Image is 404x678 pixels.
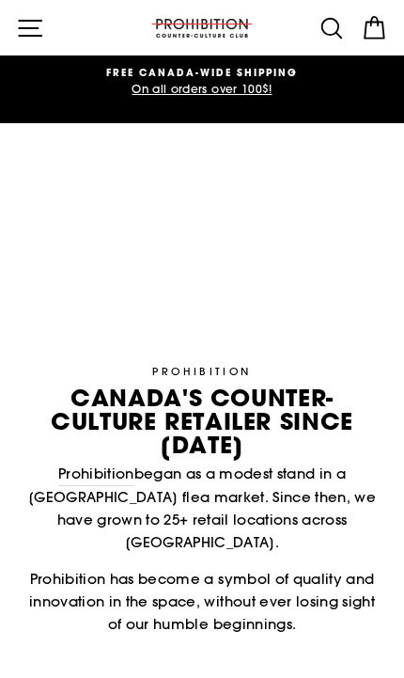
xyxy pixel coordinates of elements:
span: On all orders over 100$! [21,80,383,98]
p: Prohibition has become a symbol of quality and innovation in the space, without ever losing sight... [27,568,378,636]
p: canada's counter-culture retailer since [DATE] [27,386,378,456]
span: FREE CANADA-WIDE SHIPPING [21,65,383,80]
a: FREE CANADA-WIDE SHIPPING On all orders over 100$! [21,65,383,99]
p: PROHIBITION [27,364,378,381]
img: PROHIBITION COUNTER-CULTURE CLUB [150,19,254,38]
p: began as a modest stand in a [GEOGRAPHIC_DATA] flea market. Since then, we have grown to 25+ reta... [27,463,378,554]
a: Prohibition [58,463,134,486]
